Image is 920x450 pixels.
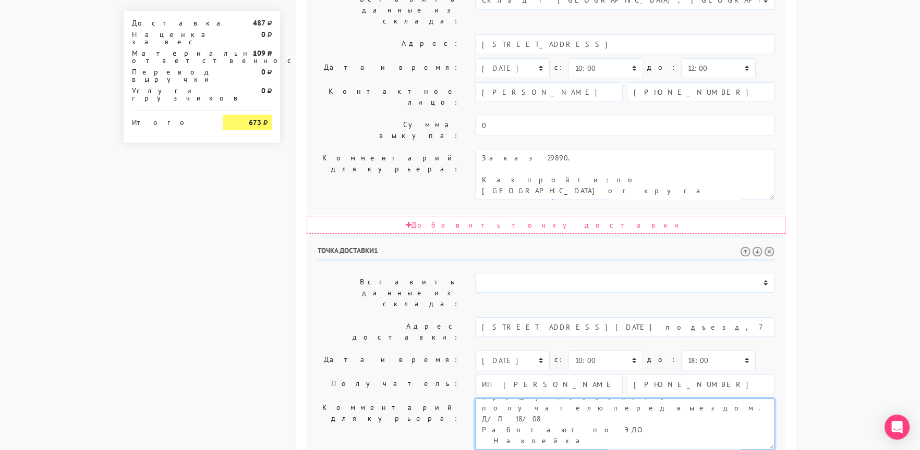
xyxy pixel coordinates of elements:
label: c: [554,351,564,369]
strong: 487 [253,18,265,28]
h6: Точка доставки [318,246,774,260]
div: Услуги грузчиков [124,87,215,102]
label: Вставить данные из склада: [310,273,467,313]
label: Дата и время: [310,351,467,370]
input: Телефон [627,374,774,394]
div: Наценка за вес [124,31,215,45]
div: Материальная ответственность [124,49,215,64]
label: Контактное лицо: [310,82,467,111]
textarea: Прошу позвонить получателю перед выездом. Д/Л 18/08 Работают по ЭДО Наклейка полупрозрачная плёнк... [475,398,774,449]
label: Комментарий для курьера: [310,398,467,449]
input: Имя [475,374,623,394]
div: Open Intercom Messenger [885,415,910,440]
div: Доставка [124,19,215,27]
strong: 0 [261,67,265,77]
label: до: [647,58,677,77]
label: Получатель: [310,374,467,394]
strong: 0 [261,30,265,39]
strong: 0 [261,86,265,95]
label: Адрес: [310,34,467,54]
input: Имя [475,82,623,102]
input: Телефон [627,82,774,102]
div: Перевод выручки [124,68,215,83]
div: Добавить точку доставки [307,217,785,234]
label: c: [554,58,564,77]
label: Комментарий для курьера: [310,149,467,200]
label: Сумма выкупа: [310,116,467,145]
label: до: [647,351,677,369]
strong: 673 [249,118,261,127]
label: Дата и время: [310,58,467,78]
strong: 109 [253,48,265,58]
label: Адрес доставки: [310,317,467,346]
textarea: Как пройти: по [GEOGRAPHIC_DATA] от круга второй поворот во двор. Серые ворота с калиткой между а... [475,149,774,200]
span: 1 [374,246,378,255]
div: Итого [132,115,207,126]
